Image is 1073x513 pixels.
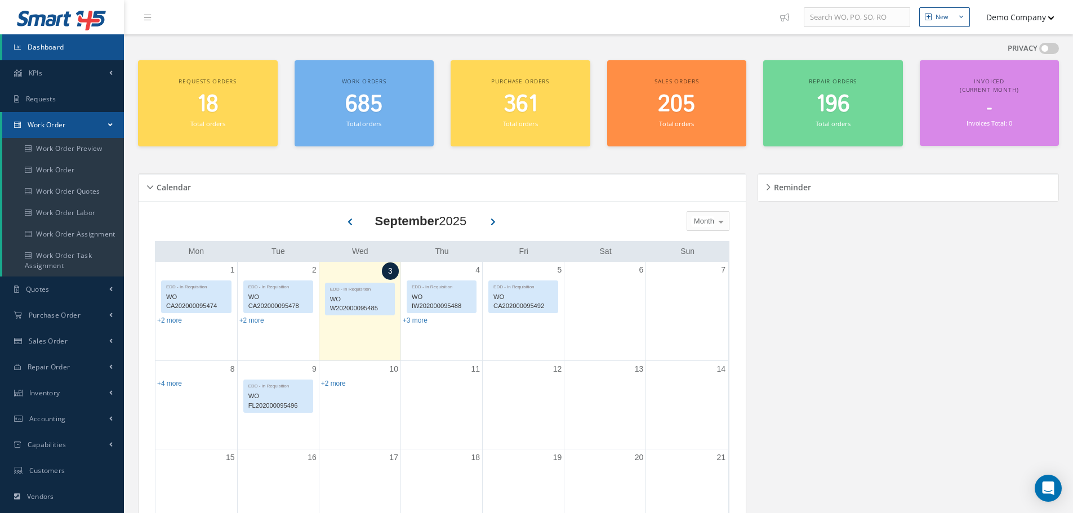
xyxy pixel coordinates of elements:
a: Thursday [433,244,451,258]
a: Work Order [2,159,124,181]
h5: Reminder [771,179,811,193]
a: Monday [186,244,206,258]
span: Quotes [26,284,50,294]
td: September 9, 2025 [237,360,319,449]
label: PRIVACY [1008,43,1038,54]
span: KPIs [29,68,42,78]
a: September 5, 2025 [555,262,564,278]
td: September 7, 2025 [646,262,728,361]
td: September 1, 2025 [155,262,237,361]
a: Purchase orders 361 Total orders [451,60,590,146]
span: Repair Order [28,362,70,372]
small: Total orders [816,119,851,128]
td: September 13, 2025 [564,360,646,449]
a: Show 2 more events [239,316,264,324]
span: 196 [816,88,850,121]
span: Purchase orders [491,77,549,85]
div: WO CA202000095478 [244,291,313,313]
a: Show 2 more events [321,380,346,387]
div: WO W202000095485 [326,293,394,315]
a: Show 2 more events [157,316,182,324]
div: WO FL202000095496 [244,390,313,412]
span: (Current Month) [960,86,1019,93]
small: Total orders [503,119,538,128]
span: 685 [345,88,382,121]
a: Work Order Assignment [2,224,124,245]
a: Work orders 685 Total orders [295,60,434,146]
button: Demo Company [976,6,1054,28]
span: 205 [658,88,695,121]
span: Work orders [342,77,386,85]
span: Capabilities [28,440,66,449]
div: EDD - In Requisition [162,281,231,291]
span: Vendors [27,492,54,501]
span: Inventory [29,388,60,398]
div: 2025 [375,212,467,230]
span: Month [691,216,714,227]
div: WO CA202000095492 [489,291,558,313]
a: Show 3 more events [403,316,428,324]
small: Total orders [346,119,381,128]
a: September 1, 2025 [228,262,237,278]
a: September 3, 2025 [382,262,399,280]
div: EDD - In Requisition [407,281,476,291]
span: Customers [29,466,65,475]
span: - [987,97,992,119]
button: New [919,7,970,27]
td: September 8, 2025 [155,360,237,449]
a: September 10, 2025 [387,361,400,377]
a: September 2, 2025 [310,262,319,278]
a: Wednesday [350,244,371,258]
a: September 11, 2025 [469,361,482,377]
div: EDD - In Requisition [326,283,394,293]
input: Search WO, PO, SO, RO [804,7,910,28]
a: September 18, 2025 [469,449,482,466]
span: Requests orders [179,77,237,85]
h5: Calendar [153,179,191,193]
a: Sunday [678,244,697,258]
a: Work Order Task Assignment [2,245,124,276]
a: Work Order Preview [2,138,124,159]
a: Tuesday [269,244,287,258]
span: Sales orders [655,77,698,85]
td: September 4, 2025 [400,262,482,361]
td: September 14, 2025 [646,360,728,449]
span: Purchase Order [29,310,81,320]
span: 361 [504,88,537,121]
span: 18 [197,88,219,121]
div: EDD - In Requisition [489,281,558,291]
a: September 6, 2025 [637,262,646,278]
div: WO CA202000095474 [162,291,231,313]
a: September 12, 2025 [551,361,564,377]
a: Saturday [598,244,614,258]
span: Invoiced [974,77,1004,85]
td: September 5, 2025 [483,262,564,361]
b: September [375,214,439,228]
a: September 16, 2025 [305,449,319,466]
a: Work Order [2,112,124,138]
a: Friday [517,244,531,258]
td: September 2, 2025 [237,262,319,361]
small: Total orders [659,119,694,128]
td: September 3, 2025 [319,262,400,361]
a: Dashboard [2,34,124,60]
a: September 21, 2025 [714,449,728,466]
a: September 20, 2025 [633,449,646,466]
a: September 14, 2025 [714,361,728,377]
a: September 19, 2025 [551,449,564,466]
a: Work Order Labor [2,202,124,224]
td: September 12, 2025 [483,360,564,449]
span: Requests [26,94,56,104]
a: September 15, 2025 [224,449,237,466]
span: Work Order [28,120,66,130]
a: Work Order Quotes [2,181,124,202]
div: New [936,12,949,22]
a: September 13, 2025 [633,361,646,377]
td: September 6, 2025 [564,262,646,361]
td: September 10, 2025 [319,360,400,449]
div: EDD - In Requisition [244,281,313,291]
td: September 11, 2025 [400,360,482,449]
small: Invoices Total: 0 [967,119,1012,127]
small: Total orders [190,119,225,128]
a: September 17, 2025 [387,449,400,466]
